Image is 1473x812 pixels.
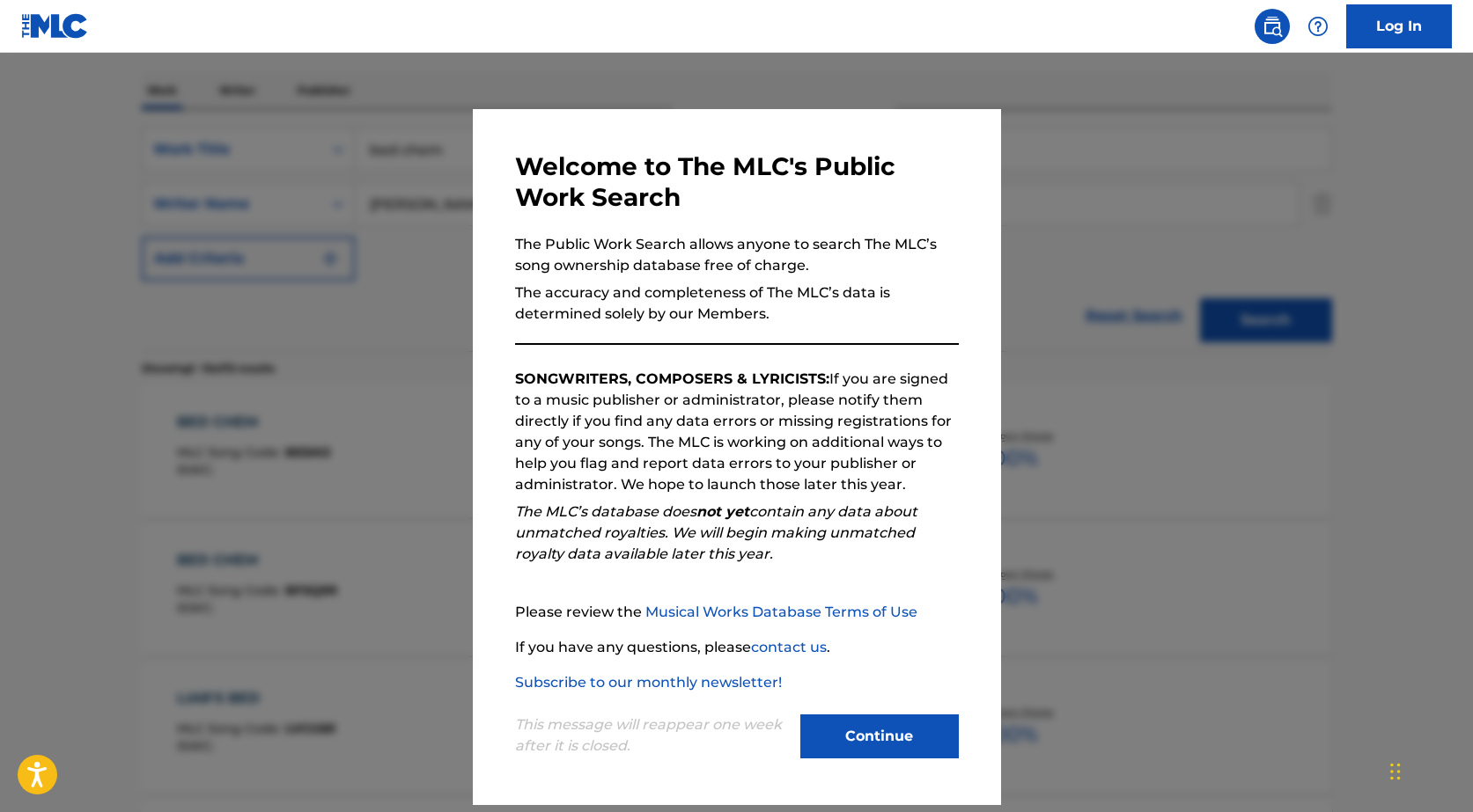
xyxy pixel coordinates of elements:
a: Musical Works Database Terms of Use [645,604,917,620]
strong: not yet [696,503,749,520]
iframe: Chat Widget [1385,728,1473,812]
img: search [1262,16,1283,37]
p: The Public Work Search allows anyone to search The MLC’s song ownership database free of charge. [515,234,959,276]
img: help [1307,16,1329,37]
a: Public Search [1255,9,1290,44]
div: Help [1300,9,1336,44]
a: Subscribe to our monthly newsletter! [515,674,782,691]
p: Please review the [515,602,959,623]
div: Drag [1390,745,1401,798]
strong: SONGWRITERS, COMPOSERS & LYRICISTS: [515,370,829,387]
a: contact us [751,639,827,655]
p: The accuracy and completeness of The MLC’s data is determined solely by our Members. [515,282,959,325]
p: This message will reappear one week after it is closed. [515,714,790,757]
p: If you have any questions, please . [515,637,959,658]
h3: Welcome to The MLC's Public Work Search [515,151,959,213]
p: If you are signed to a music publisher or administrator, please notify them directly if you find ... [515,369,959,495]
a: Log In [1346,4,1452,48]
img: MLC Logo [21,13,89,39]
em: The MLC’s database does contain any data about unmatched royalties. We will begin making unmatche... [515,503,917,562]
button: Continue [800,714,959,758]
